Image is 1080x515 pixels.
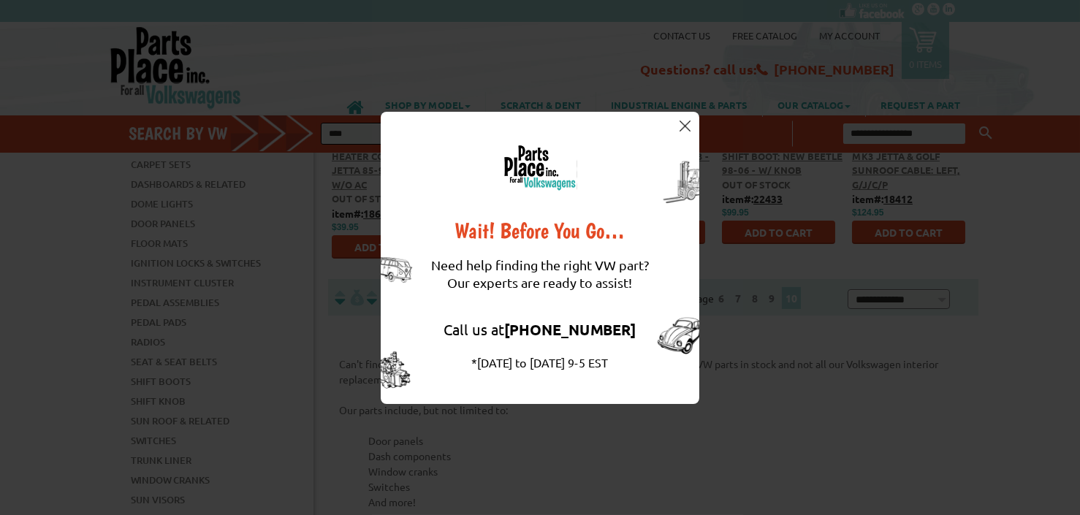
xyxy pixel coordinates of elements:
[444,320,636,338] a: Call us at[PHONE_NUMBER]
[680,121,691,131] img: close
[431,242,649,306] div: Need help finding the right VW part? Our experts are ready to assist!
[505,320,636,339] strong: [PHONE_NUMBER]
[431,220,649,242] div: Wait! Before You Go…
[503,145,577,191] img: logo
[431,354,649,371] div: *[DATE] to [DATE] 9-5 EST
